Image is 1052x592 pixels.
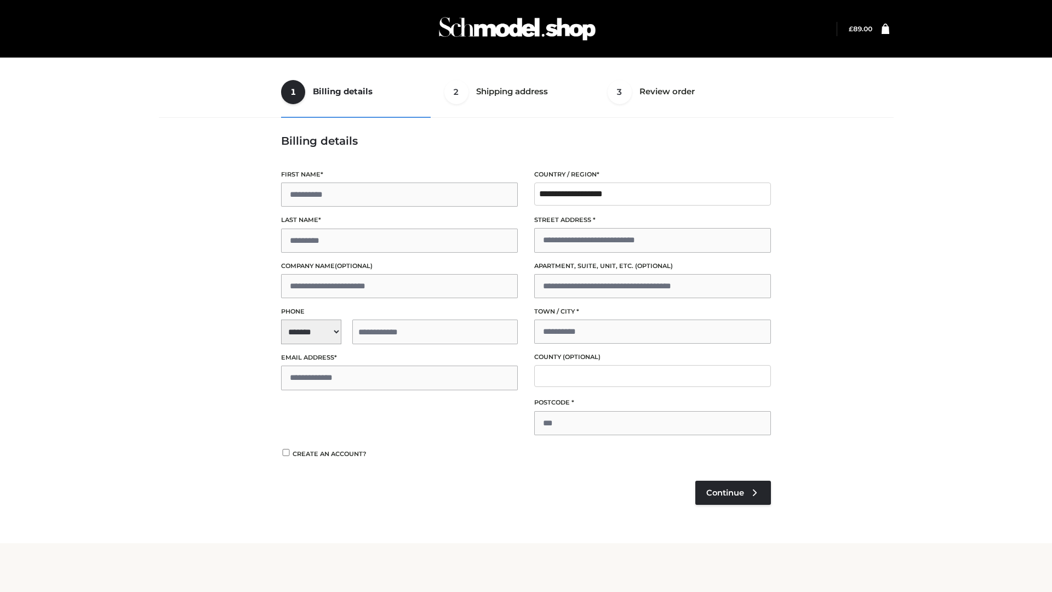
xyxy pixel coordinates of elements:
[563,353,601,361] span: (optional)
[534,215,771,225] label: Street address
[849,25,853,33] span: £
[281,352,518,363] label: Email address
[534,352,771,362] label: County
[706,488,744,498] span: Continue
[281,215,518,225] label: Last name
[281,261,518,271] label: Company name
[695,481,771,505] a: Continue
[281,449,291,456] input: Create an account?
[849,25,872,33] a: £89.00
[534,261,771,271] label: Apartment, suite, unit, etc.
[293,450,367,458] span: Create an account?
[534,306,771,317] label: Town / City
[635,262,673,270] span: (optional)
[534,397,771,408] label: Postcode
[281,306,518,317] label: Phone
[435,7,599,50] img: Schmodel Admin 964
[281,169,518,180] label: First name
[849,25,872,33] bdi: 89.00
[335,262,373,270] span: (optional)
[534,169,771,180] label: Country / Region
[281,134,771,147] h3: Billing details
